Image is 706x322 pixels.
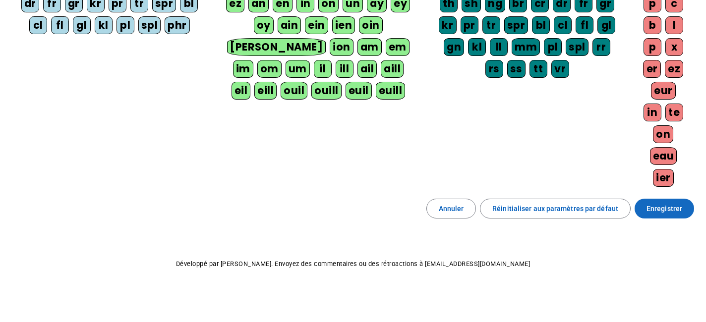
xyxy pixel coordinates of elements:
[346,82,372,100] div: euil
[504,16,529,34] div: spr
[650,147,677,165] div: eau
[357,38,382,56] div: am
[644,16,661,34] div: b
[461,16,478,34] div: pr
[512,38,540,56] div: mm
[468,38,486,56] div: kl
[566,38,588,56] div: spl
[551,60,569,78] div: vr
[554,16,572,34] div: cl
[529,60,547,78] div: tt
[490,38,508,56] div: ll
[647,203,682,215] span: Enregistrer
[117,16,134,34] div: pl
[665,38,683,56] div: x
[444,38,464,56] div: gn
[232,82,251,100] div: eil
[482,16,500,34] div: tr
[381,60,404,78] div: aill
[286,60,310,78] div: um
[576,16,593,34] div: fl
[254,16,274,34] div: oy
[305,16,328,34] div: ein
[357,60,377,78] div: ail
[138,16,161,34] div: spl
[254,82,277,100] div: eill
[492,203,618,215] span: Réinitialiser aux paramètres par défaut
[73,16,91,34] div: gl
[332,16,355,34] div: ien
[651,82,676,100] div: eur
[665,104,683,121] div: te
[480,199,631,218] button: Réinitialiser aux paramètres par défaut
[8,258,698,270] p: Développé par [PERSON_NAME]. Envoyez des commentaires ou des rétroactions à [EMAIL_ADDRESS][DOMAI...
[51,16,69,34] div: fl
[165,16,190,34] div: phr
[257,60,282,78] div: om
[653,125,673,143] div: on
[592,38,610,56] div: rr
[665,16,683,34] div: l
[278,16,301,34] div: ain
[95,16,113,34] div: kl
[485,60,503,78] div: rs
[330,38,353,56] div: ion
[314,60,332,78] div: il
[665,60,683,78] div: ez
[643,60,661,78] div: er
[311,82,341,100] div: ouill
[532,16,550,34] div: bl
[281,82,307,100] div: ouil
[426,199,476,218] button: Annuler
[233,60,253,78] div: im
[635,199,694,218] button: Enregistrer
[439,203,464,215] span: Annuler
[544,38,562,56] div: pl
[507,60,526,78] div: ss
[336,60,353,78] div: ill
[359,16,383,34] div: oin
[644,104,661,121] div: in
[29,16,47,34] div: cl
[376,82,405,100] div: euill
[439,16,457,34] div: kr
[386,38,410,56] div: em
[644,38,661,56] div: p
[227,38,326,56] div: [PERSON_NAME]
[653,169,674,187] div: ier
[597,16,615,34] div: gl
